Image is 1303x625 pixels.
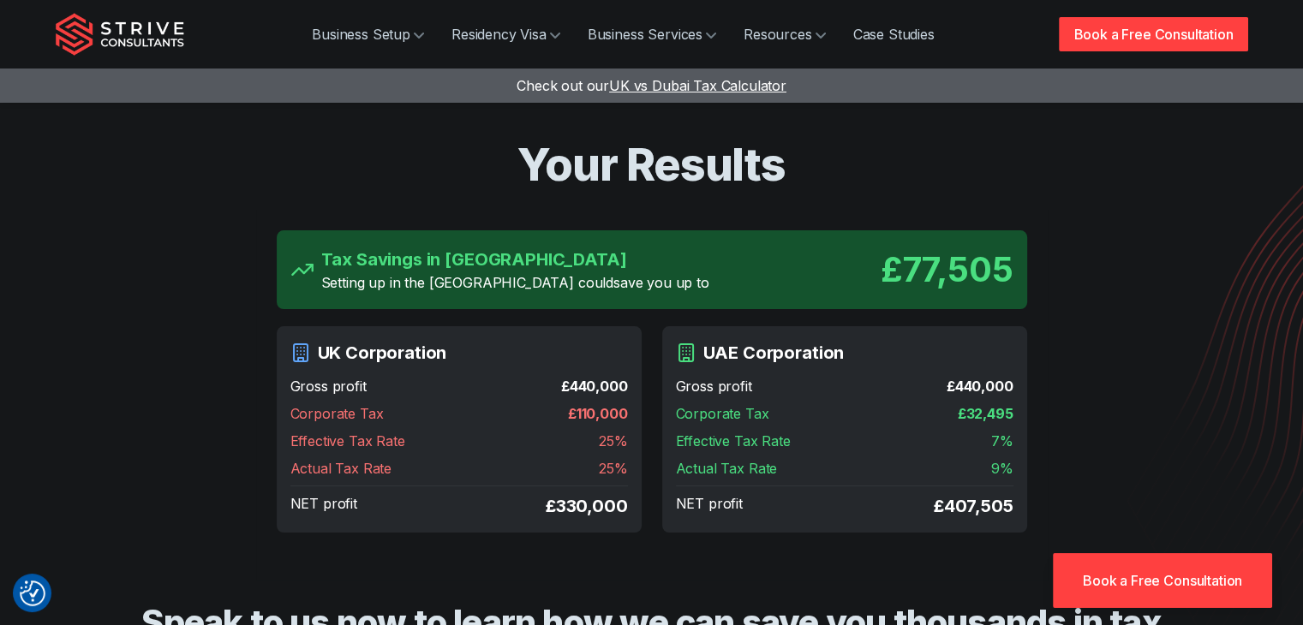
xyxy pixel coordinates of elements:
[290,458,392,479] span: Actual Tax Rate
[290,376,367,396] span: Gross profit
[609,77,786,94] span: UK vs Dubai Tax Calculator
[124,137,1180,193] h1: Your Results
[561,376,628,396] span: £ 440,000
[321,272,709,293] p: Setting up in the [GEOGRAPHIC_DATA] could save you up to
[676,403,769,424] span: Corporate Tax
[676,431,791,451] span: Effective Tax Rate
[958,403,1013,424] span: £ 32,495
[56,13,184,56] img: Strive Consultants
[438,17,574,51] a: Residency Visa
[934,493,1013,519] span: £ 407,505
[290,403,384,424] span: Corporate Tax
[321,247,709,272] h3: Tax Savings in [GEOGRAPHIC_DATA]
[318,340,447,366] h3: UK Corporation
[298,17,438,51] a: Business Setup
[840,17,948,51] a: Case Studies
[20,580,45,606] img: Revisit consent button
[991,431,1013,451] span: 7 %
[290,431,405,451] span: Effective Tax Rate
[676,376,752,396] span: Gross profit
[1053,553,1272,608] a: Book a Free Consultation
[568,403,628,424] span: £ 110,000
[703,340,845,366] h3: UAE Corporation
[730,17,840,51] a: Resources
[947,376,1013,396] span: £ 440,000
[676,458,778,479] span: Actual Tax Rate
[676,493,743,519] span: NET profit
[1059,17,1247,51] a: Book a Free Consultation
[290,493,357,519] span: NET profit
[599,458,628,479] span: 25 %
[546,493,628,519] span: £ 330,000
[991,458,1013,479] span: 9 %
[20,580,45,606] button: Consent Preferences
[574,17,730,51] a: Business Services
[881,244,1013,295] div: £ 77,505
[599,431,628,451] span: 25 %
[517,77,786,94] a: Check out ourUK vs Dubai Tax Calculator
